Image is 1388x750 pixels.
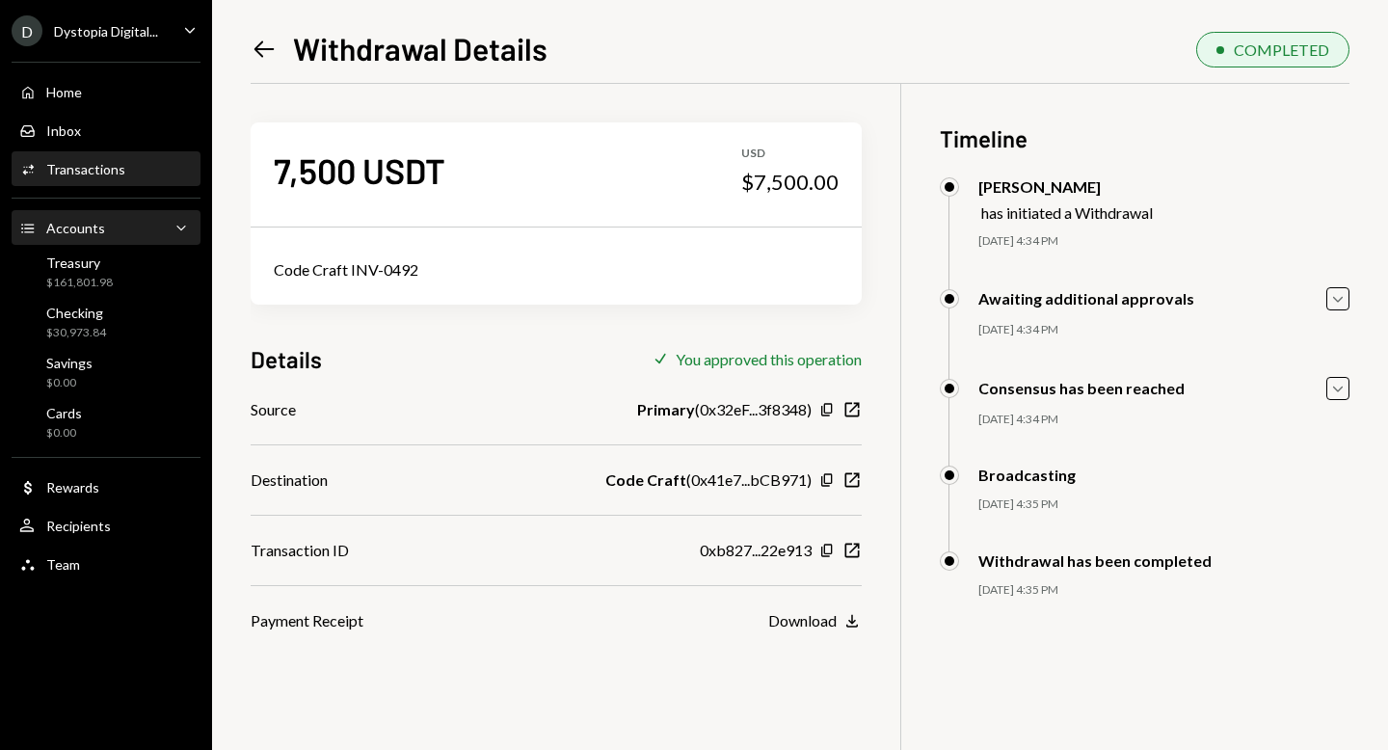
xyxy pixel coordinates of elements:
div: Destination [251,469,328,492]
div: [DATE] 4:34 PM [978,233,1349,250]
h3: Details [251,343,322,375]
div: $30,973.84 [46,325,106,341]
b: Primary [637,398,695,421]
a: Cards$0.00 [12,399,200,445]
a: Checking$30,973.84 [12,299,200,345]
div: Home [46,84,82,100]
div: $0.00 [46,375,93,391]
a: Rewards [12,469,200,504]
div: [PERSON_NAME] [978,177,1153,196]
div: Savings [46,355,93,371]
div: has initiated a Withdrawal [981,203,1153,222]
div: $7,500.00 [741,169,839,196]
div: Source [251,398,296,421]
div: Awaiting additional approvals [978,289,1194,308]
b: Code Craft [605,469,686,492]
div: Code Craft INV-0492 [274,258,839,281]
a: Recipients [12,508,200,543]
div: Consensus has been reached [978,379,1185,397]
div: Download [768,611,837,629]
div: USD [741,146,839,162]
div: Treasury [46,254,113,271]
div: You approved this operation [676,350,862,368]
div: Withdrawal has been completed [978,551,1212,570]
div: Recipients [46,518,111,534]
div: Inbox [46,122,81,139]
div: Broadcasting [978,466,1076,484]
div: [DATE] 4:34 PM [978,322,1349,338]
button: Download [768,611,862,632]
div: ( 0x32eF...3f8348 ) [637,398,812,421]
div: $0.00 [46,425,82,442]
a: Treasury$161,801.98 [12,249,200,295]
h1: Withdrawal Details [293,29,547,67]
div: [DATE] 4:34 PM [978,412,1349,428]
a: Accounts [12,210,200,245]
a: Savings$0.00 [12,349,200,395]
div: 7,500 USDT [274,148,445,192]
div: Checking [46,305,106,321]
div: Dystopia Digital... [54,23,158,40]
div: Transaction ID [251,539,349,562]
a: Transactions [12,151,200,186]
a: Home [12,74,200,109]
div: [DATE] 4:35 PM [978,582,1349,599]
div: ( 0x41e7...bCB971 ) [605,469,812,492]
div: Payment Receipt [251,609,363,632]
a: Inbox [12,113,200,147]
div: Transactions [46,161,125,177]
a: Team [12,547,200,581]
div: COMPLETED [1234,40,1329,59]
div: Team [46,556,80,573]
div: Rewards [46,479,99,496]
div: D [12,15,42,46]
div: Cards [46,405,82,421]
div: Accounts [46,220,105,236]
div: [DATE] 4:35 PM [978,496,1349,513]
div: $161,801.98 [46,275,113,291]
div: 0xb827...22e913 [700,539,812,562]
h3: Timeline [940,122,1349,154]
